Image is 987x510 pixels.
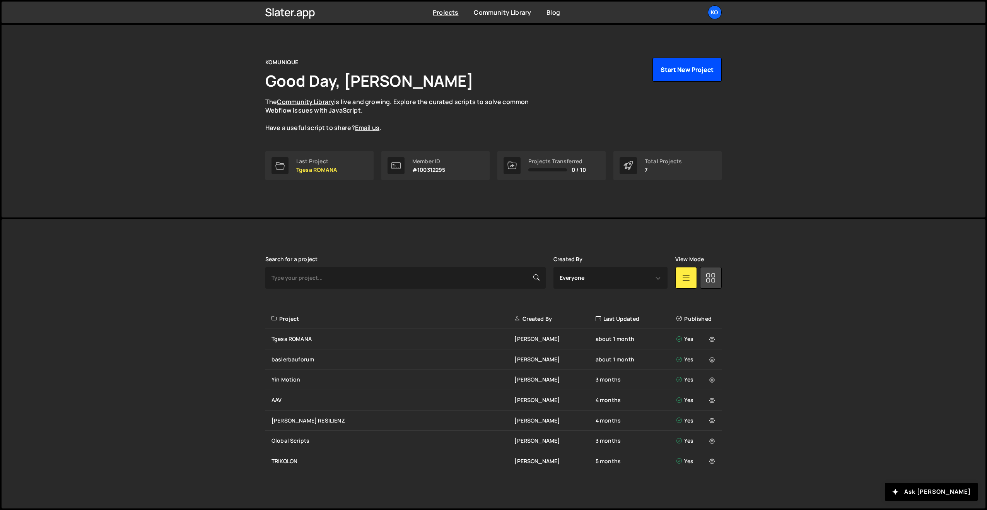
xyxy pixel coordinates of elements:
div: [PERSON_NAME] [514,376,595,383]
div: 4 months [596,417,676,424]
p: The is live and growing. Explore the curated scripts to solve common Webflow issues with JavaScri... [265,98,544,132]
div: Created By [514,315,595,323]
span: 0 / 10 [572,167,586,173]
div: KOMUNIQUE [265,58,298,67]
a: Yin Motion [PERSON_NAME] 3 months Yes [265,370,722,390]
a: Last Project Tgesa ROMANA [265,151,374,180]
div: [PERSON_NAME] [514,396,595,404]
input: Type your project... [265,267,546,289]
a: Tgesa ROMANA [PERSON_NAME] about 1 month Yes [265,329,722,349]
a: Blog [546,8,560,17]
div: about 1 month [596,356,676,363]
div: baslerbauforum [272,356,514,363]
a: Email us [355,123,379,132]
div: [PERSON_NAME] [514,437,595,445]
div: Global Scripts [272,437,514,445]
div: [PERSON_NAME] RESILIENZ [272,417,514,424]
label: View Mode [675,256,704,262]
p: 7 [645,167,682,173]
div: [PERSON_NAME] [514,417,595,424]
div: [PERSON_NAME] [514,457,595,465]
h1: Good Day, [PERSON_NAME] [265,70,473,91]
div: Yes [676,457,717,465]
div: 3 months [596,437,676,445]
div: Yes [676,376,717,383]
a: TRIKOLON [PERSON_NAME] 5 months Yes [265,451,722,472]
div: Member ID [412,158,446,164]
label: Created By [553,256,583,262]
a: Projects [433,8,458,17]
p: #100312295 [412,167,446,173]
div: TRIKOLON [272,457,514,465]
label: Search for a project [265,256,318,262]
a: Community Library [474,8,531,17]
a: [PERSON_NAME] RESILIENZ [PERSON_NAME] 4 months Yes [265,411,722,431]
div: Published [676,315,717,323]
div: [PERSON_NAME] [514,356,595,363]
a: Community Library [277,98,334,106]
button: Ask [PERSON_NAME] [885,483,978,501]
a: KO [708,5,722,19]
a: Global Scripts [PERSON_NAME] 3 months Yes [265,431,722,451]
div: about 1 month [596,335,676,343]
p: Tgesa ROMANA [296,167,337,173]
div: Projects Transferred [528,158,586,164]
div: Yin Motion [272,376,514,383]
div: Yes [676,437,717,445]
div: Last Updated [596,315,676,323]
div: Yes [676,396,717,404]
button: Start New Project [652,58,722,82]
div: Yes [676,335,717,343]
div: [PERSON_NAME] [514,335,595,343]
div: Yes [676,356,717,363]
div: Tgesa ROMANA [272,335,514,343]
div: Total Projects [645,158,682,164]
div: Project [272,315,514,323]
a: baslerbauforum [PERSON_NAME] about 1 month Yes [265,349,722,370]
div: 5 months [596,457,676,465]
a: AAV [PERSON_NAME] 4 months Yes [265,390,722,411]
div: Last Project [296,158,337,164]
div: 3 months [596,376,676,383]
div: 4 months [596,396,676,404]
div: Yes [676,417,717,424]
div: AAV [272,396,514,404]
